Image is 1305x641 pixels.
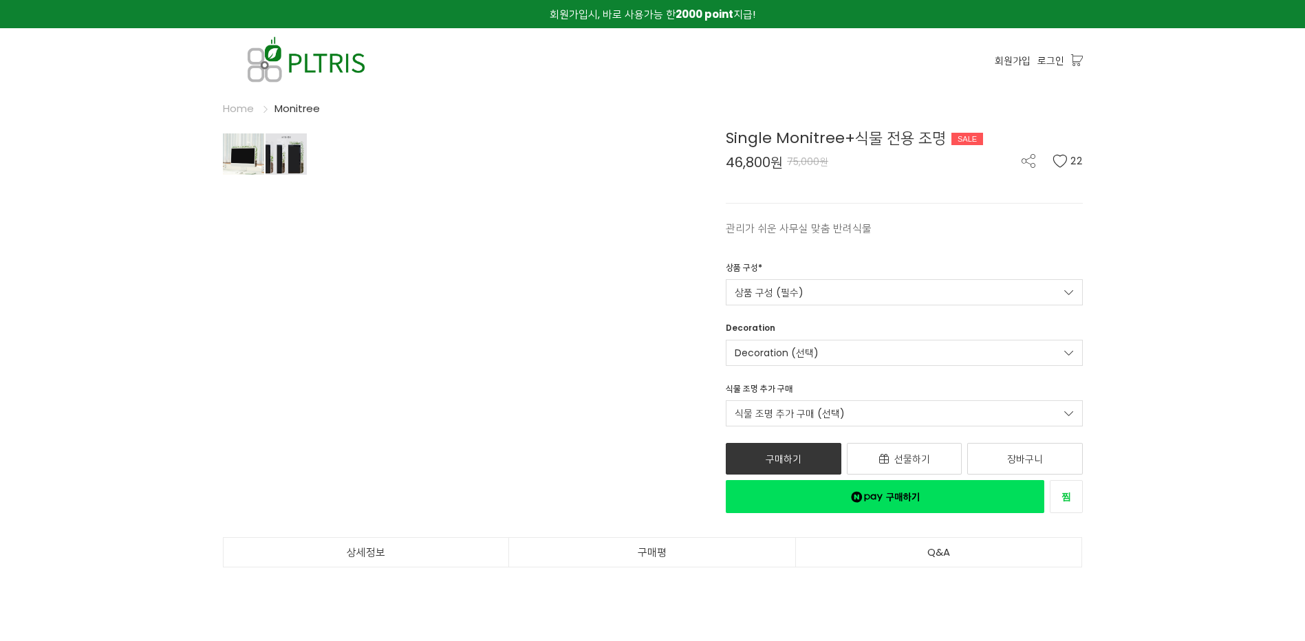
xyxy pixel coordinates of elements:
div: SALE [951,133,983,145]
a: 선물하기 [847,443,962,475]
div: 상품 구성 [726,261,762,279]
a: Decoration (선택) [726,340,1083,366]
a: Q&A [796,538,1082,567]
div: Decoration [726,322,775,340]
span: 75,000원 [787,155,828,169]
span: 46,800원 [726,155,783,169]
a: 새창 [726,480,1044,513]
a: 로그인 [1037,53,1064,68]
a: Home [223,101,254,116]
div: Single Monitree+식물 전용 조명 [726,127,1083,149]
span: 회원가입시, 바로 사용가능 한 지급! [550,7,755,21]
button: 22 [1053,154,1083,168]
a: 구매하기 [726,443,841,475]
span: 선물하기 [894,452,930,466]
a: 구매평 [509,538,795,567]
a: Monitree [274,101,320,116]
a: 상세정보 [224,538,509,567]
a: 새창 [1050,480,1083,513]
p: 관리가 쉬운 사무실 맞춤 반려식물 [726,220,1083,237]
span: 22 [1070,154,1083,168]
a: 장바구니 [967,443,1083,475]
a: 상품 구성 (필수) [726,279,1083,305]
a: 회원가입 [995,53,1031,68]
div: 식물 조명 추가 구매 [726,382,792,400]
a: 식물 조명 추가 구매 (선택) [726,400,1083,426]
strong: 2000 point [676,7,733,21]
